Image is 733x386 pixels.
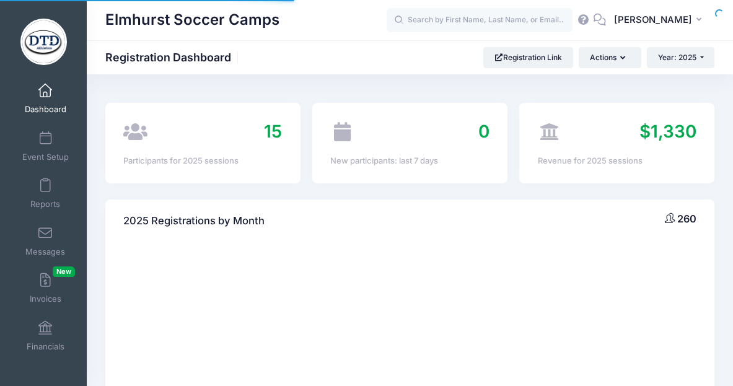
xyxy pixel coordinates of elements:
a: Messages [16,219,75,263]
span: 260 [677,213,696,225]
div: New participants: last 7 days [330,155,489,167]
button: Year: 2025 [647,47,714,68]
span: Event Setup [22,152,69,162]
a: Reports [16,172,75,215]
span: Financials [27,341,64,352]
h1: Registration Dashboard [105,51,242,64]
a: Dashboard [16,77,75,120]
a: InvoicesNew [16,266,75,310]
a: Financials [16,314,75,357]
span: [PERSON_NAME] [614,13,692,27]
img: Elmhurst Soccer Camps [20,19,67,65]
span: Messages [25,247,65,257]
div: Revenue for 2025 sessions [538,155,696,167]
span: Year: 2025 [658,53,696,62]
h4: 2025 Registrations by Month [123,203,265,239]
h1: Elmhurst Soccer Camps [105,6,279,35]
a: Event Setup [16,125,75,168]
button: [PERSON_NAME] [606,6,714,35]
span: Invoices [30,294,61,305]
a: Registration Link [483,47,573,68]
button: Actions [579,47,641,68]
span: New [53,266,75,277]
span: 15 [264,121,282,142]
span: $1,330 [639,121,696,142]
span: 0 [478,121,489,142]
div: Participants for 2025 sessions [123,155,282,167]
span: Dashboard [25,105,66,115]
input: Search by First Name, Last Name, or Email... [387,8,573,33]
span: Reports [30,200,60,210]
